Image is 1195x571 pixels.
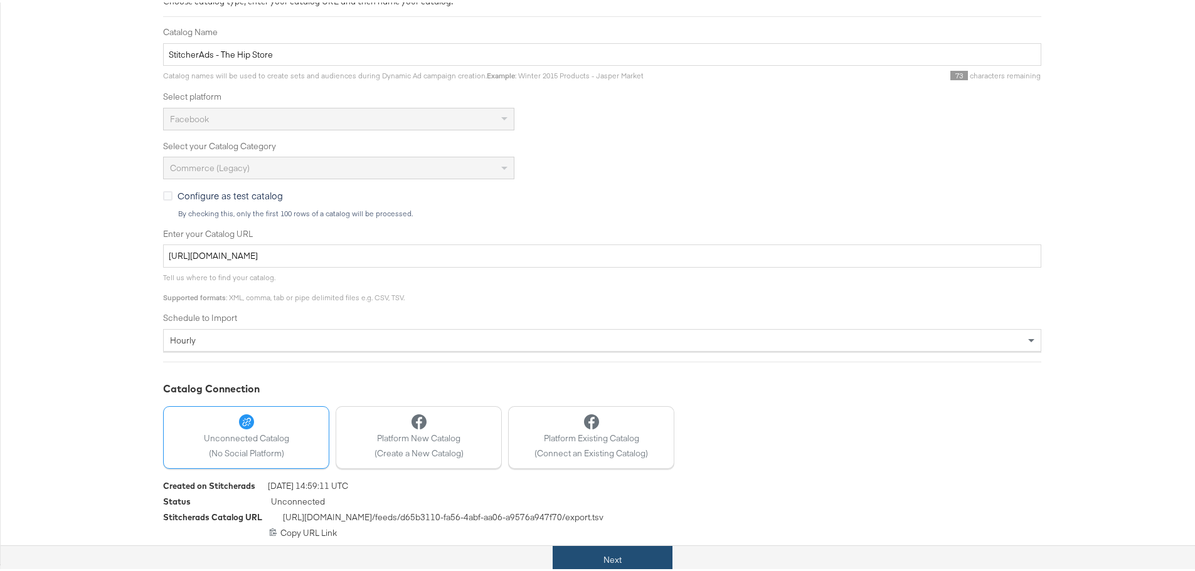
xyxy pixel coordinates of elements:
strong: Supported formats [163,290,226,300]
span: (No Social Platform) [204,445,289,457]
span: [URL][DOMAIN_NAME] /feeds/ d65b3110-fa56-4abf-aa06-a9576a947f70 /export.tsv [283,509,603,525]
span: Tell us where to find your catalog. : XML, comma, tab or pipe delimited files e.g. CSV, TSV. [163,270,405,300]
span: [DATE] 14:59:11 UTC [268,478,348,493]
label: Enter your Catalog URL [163,226,1041,238]
div: Created on Stitcherads [163,478,255,490]
span: (Connect an Existing Catalog) [534,445,648,457]
div: By checking this, only the first 100 rows of a catalog will be processed. [178,207,1041,216]
span: Unconnected Catalog [204,430,289,442]
span: 73 [950,68,968,78]
input: Name your catalog e.g. My Dynamic Product Catalog [163,41,1041,64]
div: Status [163,493,191,505]
span: (Create a New Catalog) [374,445,464,457]
label: Select your Catalog Category [163,138,1041,150]
span: Platform Existing Catalog [534,430,648,442]
button: Platform New Catalog(Create a New Catalog) [336,404,502,466]
div: Catalog Connection [163,379,1041,394]
label: Catalog Name [163,24,1041,36]
label: Select platform [163,88,1041,100]
label: Schedule to Import [163,310,1041,322]
span: Facebook [170,111,209,122]
span: Catalog names will be used to create sets and audiences during Dynamic Ad campaign creation. : Wi... [163,68,644,78]
div: Stitcherads Catalog URL [163,509,262,521]
span: Commerce (Legacy) [170,160,250,171]
strong: Example [487,68,515,78]
input: Enter Catalog URL, e.g. http://www.example.com/products.xml [163,242,1041,265]
div: characters remaining [644,68,1041,78]
span: Unconnected [271,493,325,509]
span: hourly [170,332,196,343]
div: Copy URL Link [163,525,1041,537]
span: Configure as test catalog [178,187,283,199]
button: Platform Existing Catalog(Connect an Existing Catalog) [508,404,674,466]
span: Platform New Catalog [374,430,464,442]
button: Unconnected Catalog(No Social Platform) [163,404,329,466]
